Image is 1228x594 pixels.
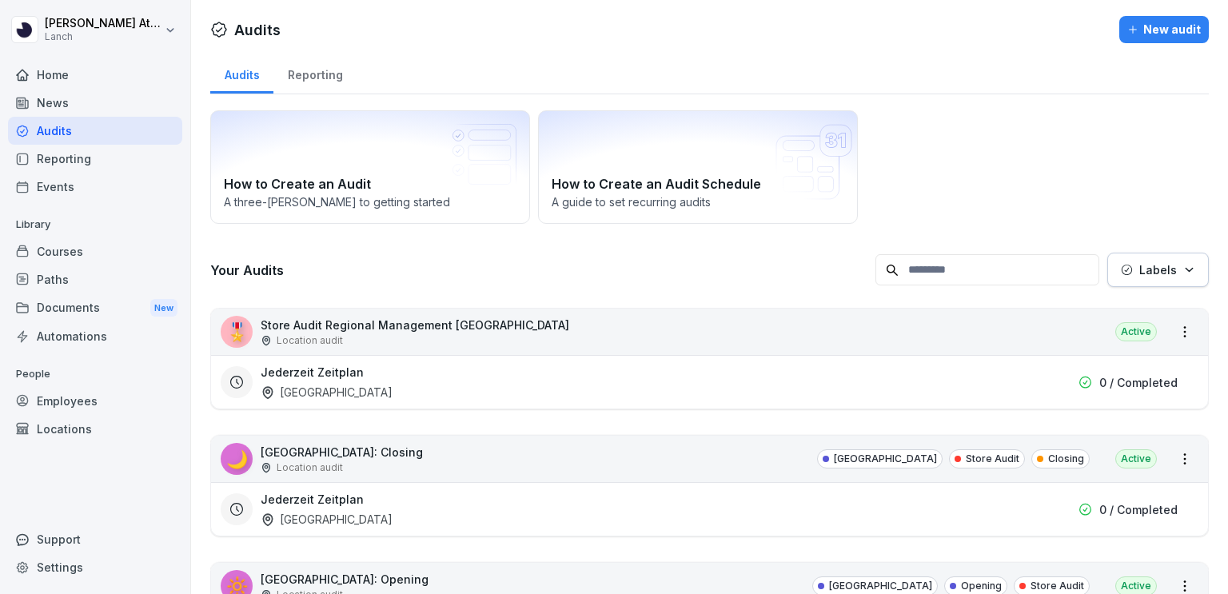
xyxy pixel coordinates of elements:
[8,322,182,350] a: Automations
[1099,374,1178,391] p: 0 / Completed
[8,387,182,415] a: Employees
[210,110,530,224] a: How to Create an AuditA three-[PERSON_NAME] to getting started
[8,145,182,173] a: Reporting
[261,444,423,460] p: [GEOGRAPHIC_DATA]: Closing
[8,237,182,265] a: Courses
[273,53,357,94] a: Reporting
[1115,449,1157,468] div: Active
[1115,322,1157,341] div: Active
[8,415,182,443] a: Locations
[829,579,932,593] p: [GEOGRAPHIC_DATA]
[221,316,253,348] div: 🎖️
[1099,501,1178,518] p: 0 / Completed
[1139,261,1177,278] p: Labels
[261,571,429,588] p: [GEOGRAPHIC_DATA]: Opening
[966,452,1019,466] p: Store Audit
[224,174,516,193] h2: How to Create an Audit
[277,333,343,348] p: Location audit
[8,553,182,581] a: Settings
[277,460,343,475] p: Location audit
[8,525,182,553] div: Support
[8,173,182,201] a: Events
[1119,16,1209,43] button: New audit
[8,293,182,323] a: DocumentsNew
[834,452,937,466] p: [GEOGRAPHIC_DATA]
[538,110,858,224] a: How to Create an Audit ScheduleA guide to set recurring audits
[210,261,867,279] h3: Your Audits
[261,491,364,508] h3: Jederzeit Zeitplan
[961,579,1002,593] p: Opening
[224,193,516,210] p: A three-[PERSON_NAME] to getting started
[1127,21,1201,38] div: New audit
[8,117,182,145] a: Audits
[261,317,569,333] p: Store Audit Regional Management [GEOGRAPHIC_DATA]
[8,61,182,89] a: Home
[221,443,253,475] div: 🌙
[552,174,844,193] h2: How to Create an Audit Schedule
[210,53,273,94] a: Audits
[8,293,182,323] div: Documents
[1107,253,1209,287] button: Labels
[45,31,161,42] p: Lanch
[45,17,161,30] p: [PERSON_NAME] Attaoui
[234,19,281,41] h1: Audits
[261,384,393,401] div: [GEOGRAPHIC_DATA]
[8,89,182,117] a: News
[552,193,844,210] p: A guide to set recurring audits
[8,265,182,293] a: Paths
[261,364,364,381] h3: Jederzeit Zeitplan
[8,212,182,237] p: Library
[8,361,182,387] p: People
[1048,452,1084,466] p: Closing
[261,511,393,528] div: [GEOGRAPHIC_DATA]
[150,299,177,317] div: New
[1031,579,1084,593] p: Store Audit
